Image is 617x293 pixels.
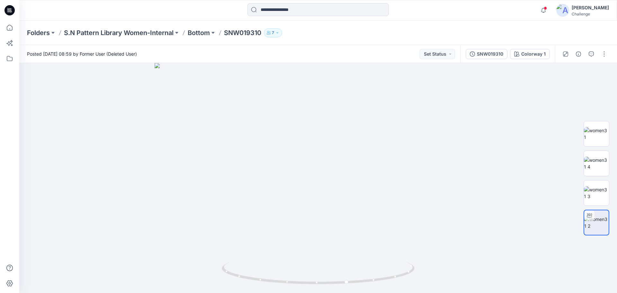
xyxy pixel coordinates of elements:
button: Details [573,49,584,59]
button: Colorway 1 [510,49,550,59]
img: avatar [556,4,569,17]
span: Posted [DATE] 08:59 by [27,50,137,57]
div: SNW019310 [477,50,503,58]
img: women31 [584,127,609,141]
a: Former User (Deleted User) [80,51,137,57]
p: SNW019310 [224,28,261,37]
button: SNW019310 [466,49,507,59]
div: [PERSON_NAME] [572,4,609,12]
a: S.N Pattern Library Women-Internal [64,28,174,37]
img: women31 4 [584,157,609,170]
img: women31 2 [584,216,609,229]
p: 7 [272,29,274,36]
a: Folders [27,28,50,37]
a: Bottom [188,28,210,37]
div: Colorway 1 [521,50,546,58]
button: 7 [264,28,282,37]
div: Challenge [572,12,609,16]
img: eyJhbGciOiJIUzI1NiIsImtpZCI6IjAiLCJzbHQiOiJzZXMiLCJ0eXAiOiJKV1QifQ.eyJkYXRhIjp7InR5cGUiOiJzdG9yYW... [155,63,481,293]
img: women31 3 [584,186,609,200]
